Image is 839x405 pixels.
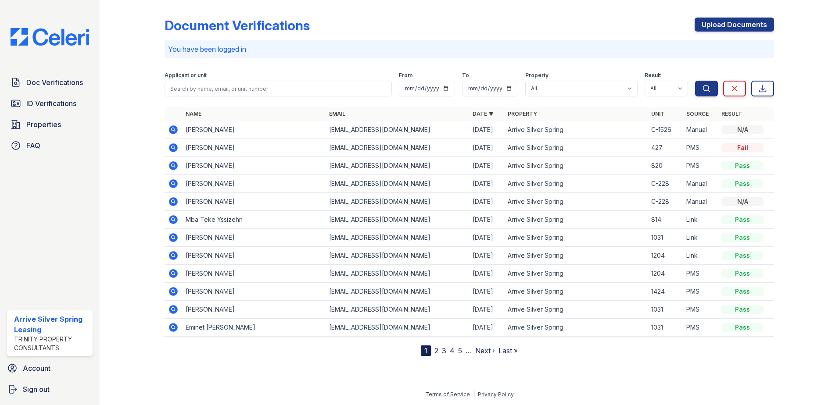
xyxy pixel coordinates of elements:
[721,125,764,134] div: N/A
[504,229,648,247] td: Arrive Silver Spring
[721,287,764,296] div: Pass
[182,265,326,283] td: [PERSON_NAME]
[186,110,201,117] a: Name
[504,301,648,319] td: Arrive Silver Spring
[14,335,89,352] div: Trinity Property Consultants
[683,283,718,301] td: PMS
[469,193,504,211] td: [DATE]
[721,179,764,188] div: Pass
[326,319,469,337] td: [EMAIL_ADDRESS][DOMAIN_NAME]
[425,391,470,398] a: Terms of Service
[504,319,648,337] td: Arrive Silver Spring
[721,251,764,260] div: Pass
[4,28,96,46] img: CE_Logo_Blue-a8612792a0a2168367f1c8372b55b34899dd931a85d93a1a3d3e32e68fde9ad4.png
[469,265,504,283] td: [DATE]
[4,380,96,398] a: Sign out
[648,247,683,265] td: 1204
[326,139,469,157] td: [EMAIL_ADDRESS][DOMAIN_NAME]
[683,301,718,319] td: PMS
[478,391,514,398] a: Privacy Policy
[442,346,446,355] a: 3
[648,121,683,139] td: C-1526
[326,193,469,211] td: [EMAIL_ADDRESS][DOMAIN_NAME]
[23,363,50,373] span: Account
[721,233,764,242] div: Pass
[182,121,326,139] td: [PERSON_NAME]
[504,247,648,265] td: Arrive Silver Spring
[648,211,683,229] td: 814
[469,139,504,157] td: [DATE]
[648,175,683,193] td: C-228
[165,72,207,79] label: Applicant or unit
[450,346,455,355] a: 4
[648,193,683,211] td: C-228
[469,283,504,301] td: [DATE]
[504,157,648,175] td: Arrive Silver Spring
[504,139,648,157] td: Arrive Silver Spring
[473,110,494,117] a: Date ▼
[182,247,326,265] td: [PERSON_NAME]
[721,305,764,314] div: Pass
[182,139,326,157] td: [PERSON_NAME]
[683,157,718,175] td: PMS
[182,229,326,247] td: [PERSON_NAME]
[469,121,504,139] td: [DATE]
[469,229,504,247] td: [DATE]
[168,44,771,54] p: You have been logged in
[648,301,683,319] td: 1031
[182,319,326,337] td: Eminet [PERSON_NAME]
[469,211,504,229] td: [DATE]
[469,175,504,193] td: [DATE]
[326,247,469,265] td: [EMAIL_ADDRESS][DOMAIN_NAME]
[7,116,93,133] a: Properties
[326,301,469,319] td: [EMAIL_ADDRESS][DOMAIN_NAME]
[695,18,774,32] a: Upload Documents
[525,72,549,79] label: Property
[469,157,504,175] td: [DATE]
[648,265,683,283] td: 1204
[165,18,310,33] div: Document Verifications
[504,283,648,301] td: Arrive Silver Spring
[648,139,683,157] td: 427
[14,314,89,335] div: Arrive Silver Spring Leasing
[7,95,93,112] a: ID Verifications
[475,346,495,355] a: Next ›
[326,157,469,175] td: [EMAIL_ADDRESS][DOMAIN_NAME]
[326,175,469,193] td: [EMAIL_ADDRESS][DOMAIN_NAME]
[182,157,326,175] td: [PERSON_NAME]
[462,72,469,79] label: To
[326,121,469,139] td: [EMAIL_ADDRESS][DOMAIN_NAME]
[508,110,537,117] a: Property
[504,121,648,139] td: Arrive Silver Spring
[421,345,431,356] div: 1
[648,229,683,247] td: 1031
[721,197,764,206] div: N/A
[721,161,764,170] div: Pass
[473,391,475,398] div: |
[504,193,648,211] td: Arrive Silver Spring
[645,72,661,79] label: Result
[721,269,764,278] div: Pass
[683,229,718,247] td: Link
[7,74,93,91] a: Doc Verifications
[326,265,469,283] td: [EMAIL_ADDRESS][DOMAIN_NAME]
[469,247,504,265] td: [DATE]
[26,98,76,109] span: ID Verifications
[326,229,469,247] td: [EMAIL_ADDRESS][DOMAIN_NAME]
[326,283,469,301] td: [EMAIL_ADDRESS][DOMAIN_NAME]
[683,175,718,193] td: Manual
[648,319,683,337] td: 1031
[469,319,504,337] td: [DATE]
[182,193,326,211] td: [PERSON_NAME]
[721,110,742,117] a: Result
[498,346,518,355] a: Last »
[686,110,709,117] a: Source
[683,211,718,229] td: Link
[182,283,326,301] td: [PERSON_NAME]
[23,384,50,394] span: Sign out
[26,140,40,151] span: FAQ
[504,211,648,229] td: Arrive Silver Spring
[458,346,462,355] a: 5
[683,121,718,139] td: Manual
